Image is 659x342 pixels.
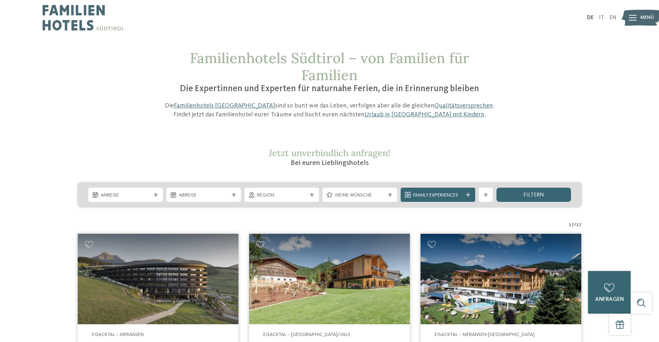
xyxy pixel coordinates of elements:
span: Die Expertinnen und Experten für naturnahe Ferien, die in Erinnerung bleiben [180,84,479,93]
span: filtern [523,192,544,198]
a: DE [587,15,594,21]
span: Eisacktal – Meransen-[GEOGRAPHIC_DATA] [435,332,534,337]
a: EN [609,15,616,21]
span: Eisacktal – [GEOGRAPHIC_DATA]/Vals [263,332,350,337]
span: Menü [640,14,654,21]
a: IT [599,15,604,21]
a: Qualitätsversprechen [434,103,493,109]
p: Die sind so bunt wie das Leben, verfolgen aber alle die gleichen . Findet jetzt das Familienhotel... [161,101,498,119]
span: Abreise [179,192,229,199]
span: / [574,221,576,228]
span: Region [257,192,307,199]
a: Familienhotels [GEOGRAPHIC_DATA] [174,103,275,109]
span: Jetzt unverbindlich anfragen! [269,147,390,159]
a: Urlaub in [GEOGRAPHIC_DATA] mit Kindern [364,111,484,118]
span: Bei euren Lieblingshotels [291,160,369,167]
span: 27 [576,221,582,228]
span: anfragen [595,297,624,302]
span: Familienhotels Südtirol – von Familien für Familien [190,49,469,84]
span: 27 [569,221,574,228]
img: Familienhotels gesucht? Hier findet ihr die besten! [249,234,410,324]
span: Anreise [101,192,150,199]
span: Eisacktal – Meransen [92,332,144,337]
img: Familienhotels gesucht? Hier findet ihr die besten! [78,234,238,324]
a: anfragen [588,271,631,314]
span: Meine Wünsche [335,192,385,199]
img: Family Home Alpenhof **** [421,234,581,324]
span: Family Experiences [413,192,463,199]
